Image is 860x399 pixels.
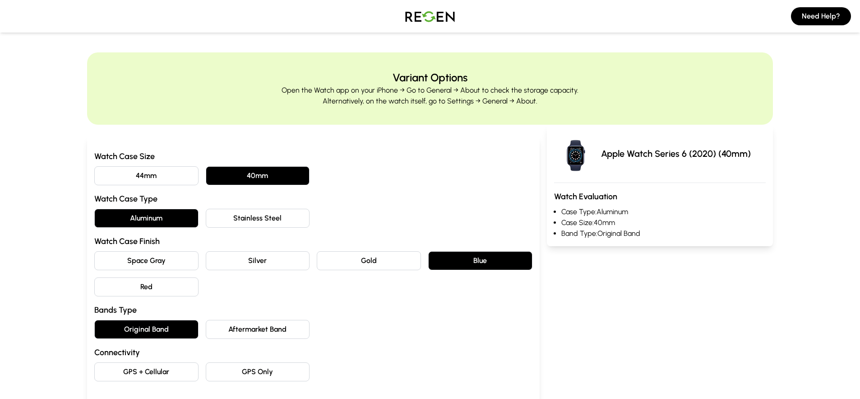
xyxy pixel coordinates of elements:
img: Logo [398,4,462,29]
button: Gold [317,251,421,270]
h3: Connectivity [94,346,532,359]
h2: Variant Options [393,70,467,85]
button: Blue [428,251,532,270]
button: GPS + Cellular [94,362,199,381]
button: Space Gray [94,251,199,270]
h3: Watch Case Size [94,150,532,163]
p: Open the Watch app on your iPhone → Go to General → About to check the storage capacity. Alternat... [282,85,578,107]
button: 40mm [206,166,310,185]
li: Band Type: Original Band [561,228,766,239]
h3: Bands Type [94,304,532,316]
img: Apple Watch Series 6 (2020) [554,132,597,175]
button: Aftermarket Band [206,320,310,339]
button: Need Help? [791,7,851,25]
button: Silver [206,251,310,270]
li: Case Size: 40mm [561,217,766,228]
h3: Watch Evaluation [554,190,766,203]
p: Apple Watch Series 6 (2020) (40mm) [601,147,751,160]
li: Case Type: Aluminum [561,207,766,217]
button: GPS Only [206,362,310,381]
button: Original Band [94,320,199,339]
button: Aluminum [94,209,199,228]
button: Red [94,277,199,296]
button: 44mm [94,166,199,185]
button: Stainless Steel [206,209,310,228]
h3: Watch Case Type [94,192,532,205]
h3: Watch Case Finish [94,235,532,248]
